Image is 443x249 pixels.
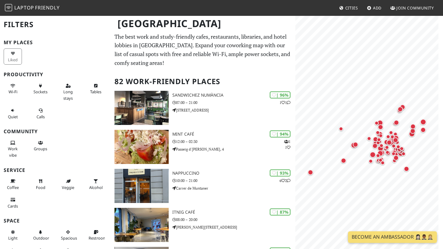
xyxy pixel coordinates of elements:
div: Map marker [376,144,385,153]
div: Map marker [371,142,379,150]
div: Map marker [399,146,406,154]
div: Map marker [403,165,410,173]
div: Map marker [375,136,382,143]
img: Nappuccino [114,169,169,203]
p: 1 1 [284,139,290,150]
div: Map marker [394,143,402,150]
div: Map marker [374,139,382,146]
div: Map marker [377,123,385,131]
button: Food [31,176,50,192]
button: Alcohol [87,176,105,192]
div: Map marker [408,130,416,138]
div: Map marker [387,129,395,136]
div: Map marker [384,149,391,156]
span: Laptop [14,4,34,11]
p: [STREET_ADDRESS] [172,107,295,113]
div: Map marker [379,159,386,166]
p: [PERSON_NAME][STREET_ADDRESS] [172,224,295,230]
a: Join Community [388,2,436,13]
span: People working [8,146,18,158]
div: Map marker [374,129,381,136]
div: Map marker [398,145,405,152]
button: Quiet [4,105,22,122]
button: Cards [4,195,22,211]
div: Map marker [391,148,398,155]
div: Map marker [397,148,404,155]
button: Calls [31,105,50,122]
p: 07:00 – 21:00 [172,100,295,105]
div: Map marker [391,157,398,164]
button: Light [4,227,22,243]
div: Map marker [409,123,417,130]
div: Map marker [392,130,399,138]
div: Map marker [396,105,404,113]
a: SandwiChez Numància | 96% 11 SandwiChez Numància 07:00 – 21:00 [STREET_ADDRESS] [111,91,295,125]
img: Itnig Café [114,208,169,242]
img: Mint Café [114,130,169,164]
span: Restroom [89,235,107,241]
div: Map marker [376,119,384,127]
div: Map marker [371,135,379,143]
a: Add [364,2,384,13]
h3: Nappuccino [172,171,295,176]
span: Long stays [63,89,73,101]
button: Spacious [59,227,77,243]
a: Mint Café | 94% 11 Mint Café 12:00 – 02:30 Passeig d'[PERSON_NAME], 4 [111,130,295,164]
p: 12:00 – 02:30 [172,139,295,144]
img: SandwiChez Numància [114,91,169,125]
button: Outdoor [31,227,50,243]
div: Map marker [384,149,392,157]
p: 1 1 [280,100,290,105]
span: Credit cards [8,203,18,209]
p: 6 2 [280,178,290,183]
a: Cities [337,2,360,13]
button: Work vibe [4,138,22,160]
div: | 96% [270,91,290,98]
h1: [GEOGRAPHIC_DATA] [113,15,294,32]
a: Become an Ambassador 🤵🏻‍♀️🤵🏾‍♂️🤵🏼‍♀️ [348,231,437,243]
span: Group tables [34,146,47,151]
div: Map marker [388,140,395,147]
h3: Itnig Café [172,210,295,215]
p: 08:00 – 20:00 [172,217,295,222]
span: Stable Wi-Fi [9,89,17,94]
div: Map marker [350,141,358,149]
div: Map marker [396,145,404,153]
div: Map marker [352,141,360,148]
span: Cities [345,5,358,11]
h3: SandwiChez Numància [172,93,295,98]
h3: Community [4,129,107,134]
div: Map marker [392,154,400,162]
div: Map marker [375,157,382,164]
div: Map marker [373,119,380,127]
span: Power sockets [33,89,47,94]
div: Map marker [396,147,403,154]
h2: Filters [4,15,107,34]
button: Wi-Fi [4,81,22,97]
button: Sockets [31,81,50,97]
span: Food [36,185,45,190]
div: Map marker [392,136,399,144]
button: Long stays [59,81,77,103]
h3: Service [4,167,107,173]
span: Join Community [396,5,434,11]
span: Alcohol [89,185,103,190]
h3: My Places [4,40,107,45]
div: Map marker [385,138,393,146]
span: Spacious [61,235,77,241]
div: Map marker [385,133,392,140]
span: Coffee [7,185,19,190]
div: Map marker [394,139,401,146]
p: The best work and study-friendly cafes, restaurants, libraries, and hotel lobbies in [GEOGRAPHIC_... [114,32,292,67]
div: Map marker [337,125,345,132]
div: Map marker [376,158,384,165]
span: Add [373,5,382,11]
div: Map marker [392,151,400,158]
div: Map marker [399,103,406,111]
div: Map marker [367,158,374,165]
div: Map marker [377,156,384,164]
span: Friendly [35,4,59,11]
h3: Productivity [4,72,107,77]
div: Map marker [400,150,407,157]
